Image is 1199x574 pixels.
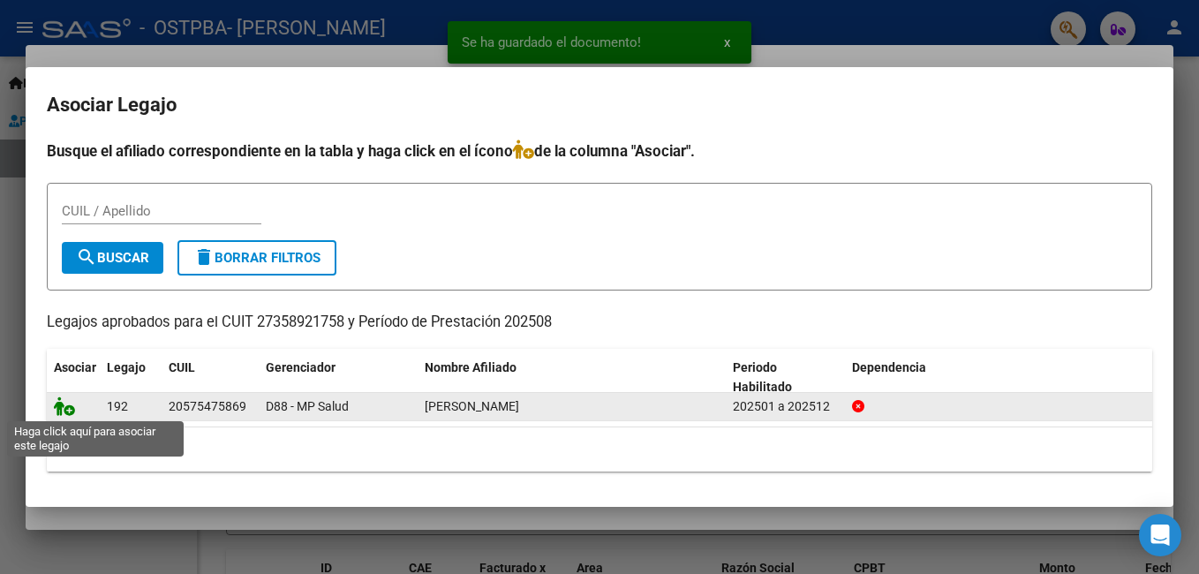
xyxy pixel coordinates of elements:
[845,349,1153,407] datatable-header-cell: Dependencia
[852,360,926,374] span: Dependencia
[169,397,246,417] div: 20575475869
[62,242,163,274] button: Buscar
[76,246,97,268] mat-icon: search
[47,312,1152,334] p: Legajos aprobados para el CUIT 27358921758 y Período de Prestación 202508
[54,360,96,374] span: Asociar
[47,427,1152,472] div: 1 registros
[100,349,162,407] datatable-header-cell: Legajo
[418,349,726,407] datatable-header-cell: Nombre Afiliado
[47,88,1152,122] h2: Asociar Legajo
[266,399,349,413] span: D88 - MP Salud
[425,360,517,374] span: Nombre Afiliado
[107,360,146,374] span: Legajo
[107,399,128,413] span: 192
[47,349,100,407] datatable-header-cell: Asociar
[726,349,845,407] datatable-header-cell: Periodo Habilitado
[733,397,838,417] div: 202501 a 202512
[425,399,519,413] span: RAMIREZ DANTE MISAEL
[177,240,336,276] button: Borrar Filtros
[76,250,149,266] span: Buscar
[259,349,418,407] datatable-header-cell: Gerenciador
[162,349,259,407] datatable-header-cell: CUIL
[733,360,792,395] span: Periodo Habilitado
[47,140,1152,162] h4: Busque el afiliado correspondiente en la tabla y haga click en el ícono de la columna "Asociar".
[266,360,336,374] span: Gerenciador
[1139,514,1181,556] div: Open Intercom Messenger
[193,246,215,268] mat-icon: delete
[193,250,320,266] span: Borrar Filtros
[169,360,195,374] span: CUIL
